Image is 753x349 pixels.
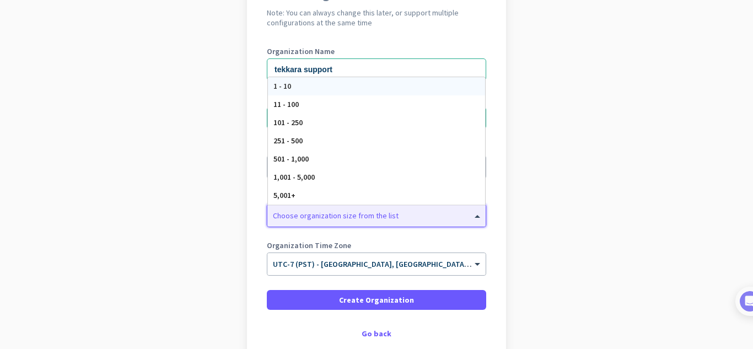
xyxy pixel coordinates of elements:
div: Go back [267,330,486,337]
span: 1 - 10 [273,81,291,91]
input: What is the name of your organization? [267,58,486,80]
span: Create Organization [339,294,414,305]
span: 5,001+ [273,190,295,200]
span: 101 - 250 [273,117,303,127]
button: Create Organization [267,290,486,310]
input: 201-555-0123 [267,107,486,129]
label: Organization Name [267,47,486,55]
label: Organization Time Zone [267,241,486,249]
span: 251 - 500 [273,136,303,146]
label: Organization Size (Optional) [267,193,486,201]
span: 11 - 100 [273,99,299,109]
div: Options List [268,77,485,205]
label: Phone Number [267,96,486,104]
span: 501 - 1,000 [273,154,309,164]
span: 1,001 - 5,000 [273,172,315,182]
label: Organization language [267,144,347,152]
h2: Note: You can always change this later, or support multiple configurations at the same time [267,8,486,28]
